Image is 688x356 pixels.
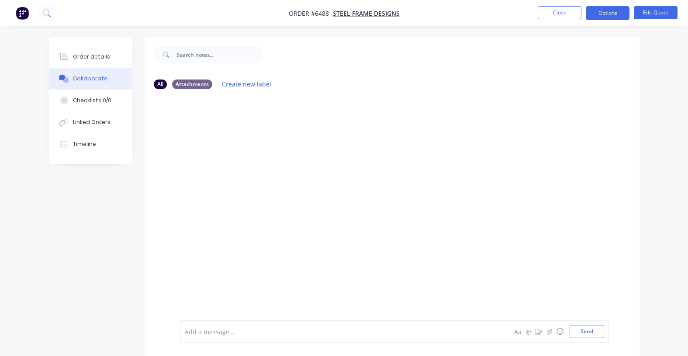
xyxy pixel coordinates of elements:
span: Order #6488 - [289,9,333,17]
button: ☺ [555,326,565,337]
div: Collaborate [73,75,107,83]
button: Linked Orders [49,111,132,133]
div: Checklists 0/0 [73,97,111,104]
button: @ [523,326,534,337]
button: Aa [513,326,523,337]
div: Timeline [73,140,96,148]
button: Options [586,6,629,20]
button: Collaborate [49,68,132,90]
input: Search notes... [176,46,263,63]
div: Linked Orders [73,118,111,126]
div: All [154,79,167,89]
div: Order details [73,53,110,61]
button: Checklists 0/0 [49,90,132,111]
button: Create new label [218,78,276,90]
div: Attachments [172,79,212,89]
button: Edit Quote [634,6,678,19]
button: Timeline [49,133,132,155]
button: Send [570,325,604,338]
a: Steel Frame Designs [333,9,400,17]
img: Factory [16,7,29,20]
button: Close [538,6,581,19]
button: Order details [49,46,132,68]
